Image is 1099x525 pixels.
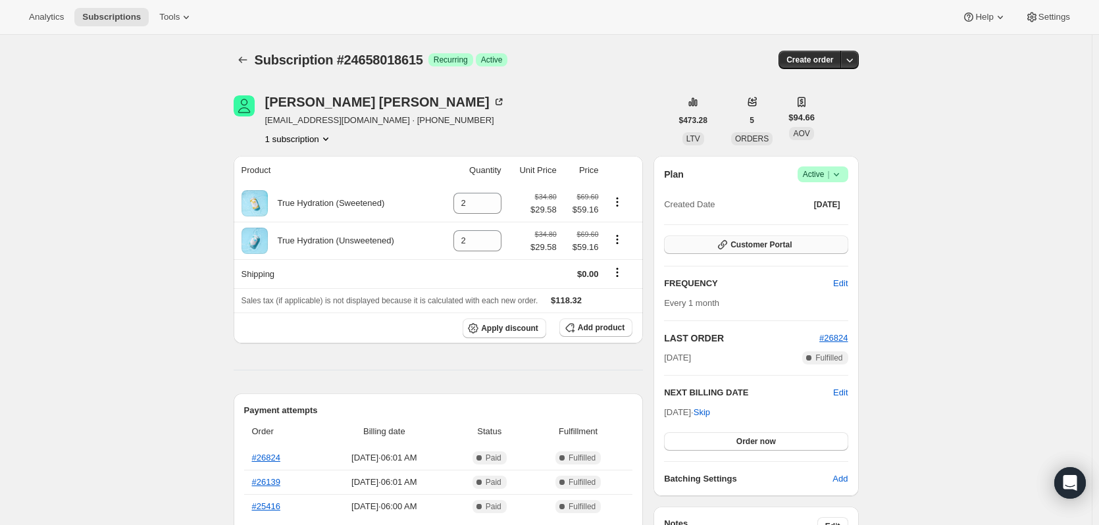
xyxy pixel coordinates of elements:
div: True Hydration (Sweetened) [268,197,385,210]
span: Paid [486,477,501,488]
span: $0.00 [577,269,599,279]
a: #25416 [252,501,280,511]
span: $29.58 [530,241,557,254]
button: Customer Portal [664,236,848,254]
span: Apply discount [481,323,538,334]
span: $29.58 [530,203,557,216]
button: Create order [779,51,841,69]
h6: Batching Settings [664,472,832,486]
div: [PERSON_NAME] [PERSON_NAME] [265,95,505,109]
button: #26824 [819,332,848,345]
span: ORDERS [735,134,769,143]
span: Help [975,12,993,22]
button: Skip [686,402,718,423]
span: LTV [686,134,700,143]
button: Add [825,468,856,489]
span: Fulfilled [569,453,596,463]
span: $473.28 [679,115,707,126]
small: $69.60 [576,230,598,238]
th: Unit Price [505,156,561,185]
span: $59.16 [565,203,599,216]
span: Fulfillment [532,425,625,438]
button: Edit [825,273,856,294]
th: Quantity [436,156,505,185]
h2: NEXT BILLING DATE [664,386,833,399]
span: Recurring [434,55,468,65]
span: Billing date [321,425,447,438]
span: Paid [486,453,501,463]
span: [DATE] · 06:00 AM [321,500,447,513]
button: Tools [151,8,201,26]
span: [DATE] · [664,407,710,417]
button: Apply discount [463,318,546,338]
span: Fulfilled [569,501,596,512]
button: $473.28 [671,111,715,130]
span: Subscription #24658018615 [255,53,423,67]
button: Help [954,8,1014,26]
button: Order now [664,432,848,451]
th: Product [234,156,436,185]
span: $94.66 [788,111,815,124]
span: Status [455,425,524,438]
span: Created Date [664,198,715,211]
span: Settings [1038,12,1070,22]
span: Sales tax (if applicable) is not displayed because it is calculated with each new order. [242,296,538,305]
img: product img [242,228,268,254]
button: 5 [742,111,762,130]
div: True Hydration (Unsweetened) [268,234,394,247]
span: Fulfilled [815,353,842,363]
button: Shipping actions [607,265,628,280]
a: #26824 [819,333,848,343]
button: Product actions [265,132,332,145]
span: Fulfilled [569,477,596,488]
span: Order now [736,436,776,447]
th: Price [561,156,603,185]
span: Gail Nutting [234,95,255,116]
h2: FREQUENCY [664,277,833,290]
span: Tools [159,12,180,22]
h2: LAST ORDER [664,332,819,345]
th: Shipping [234,259,436,288]
small: $69.60 [576,193,598,201]
span: Create order [786,55,833,65]
h2: Plan [664,168,684,181]
span: $59.16 [565,241,599,254]
a: #26824 [252,453,280,463]
span: Add [832,472,848,486]
span: Analytics [29,12,64,22]
span: $118.32 [551,295,582,305]
span: Active [803,168,843,181]
span: Paid [486,501,501,512]
button: [DATE] [806,195,848,214]
span: [DATE] · 06:01 AM [321,476,447,489]
span: Customer Portal [730,239,792,250]
button: Add product [559,318,632,337]
button: Product actions [607,195,628,209]
button: Product actions [607,232,628,247]
span: Add product [578,322,625,333]
button: Settings [1017,8,1078,26]
a: #26139 [252,477,280,487]
img: product img [242,190,268,216]
span: 5 [750,115,754,126]
button: Analytics [21,8,72,26]
div: Open Intercom Messenger [1054,467,1086,499]
th: Order [244,417,318,446]
span: Subscriptions [82,12,141,22]
small: $34.80 [535,230,557,238]
span: AOV [793,129,809,138]
button: Subscriptions [234,51,252,69]
button: Edit [833,386,848,399]
small: $34.80 [535,193,557,201]
span: Edit [833,277,848,290]
span: Active [481,55,503,65]
span: [DATE] [664,351,691,364]
span: [DATE] · 06:01 AM [321,451,447,464]
h2: Payment attempts [244,404,633,417]
button: Subscriptions [74,8,149,26]
span: [DATE] [814,199,840,210]
span: Skip [694,406,710,419]
span: [EMAIL_ADDRESS][DOMAIN_NAME] · [PHONE_NUMBER] [265,114,505,127]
